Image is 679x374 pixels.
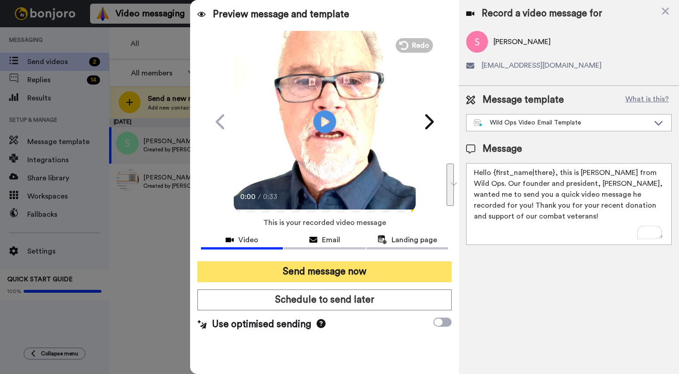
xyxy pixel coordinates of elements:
img: nextgen-template.svg [474,120,483,127]
span: Video [238,234,258,245]
span: This is your recorded video message [263,213,386,233]
button: Schedule to send later [197,289,452,310]
span: Use optimised sending [212,318,311,331]
span: Email [322,234,340,245]
span: 0:33 [263,191,279,202]
span: [EMAIL_ADDRESS][DOMAIN_NAME] [482,60,602,71]
span: Message [483,142,522,156]
textarea: To enrich screen reader interactions, please activate Accessibility in Grammarly extension settings [466,163,672,245]
span: 0:00 [240,191,256,202]
span: / [258,191,261,202]
button: What is this? [623,93,672,107]
span: Message template [483,93,564,107]
div: Wild Ops Video Email Template [474,118,649,127]
span: Landing page [392,234,437,245]
button: Send message now [197,261,452,282]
